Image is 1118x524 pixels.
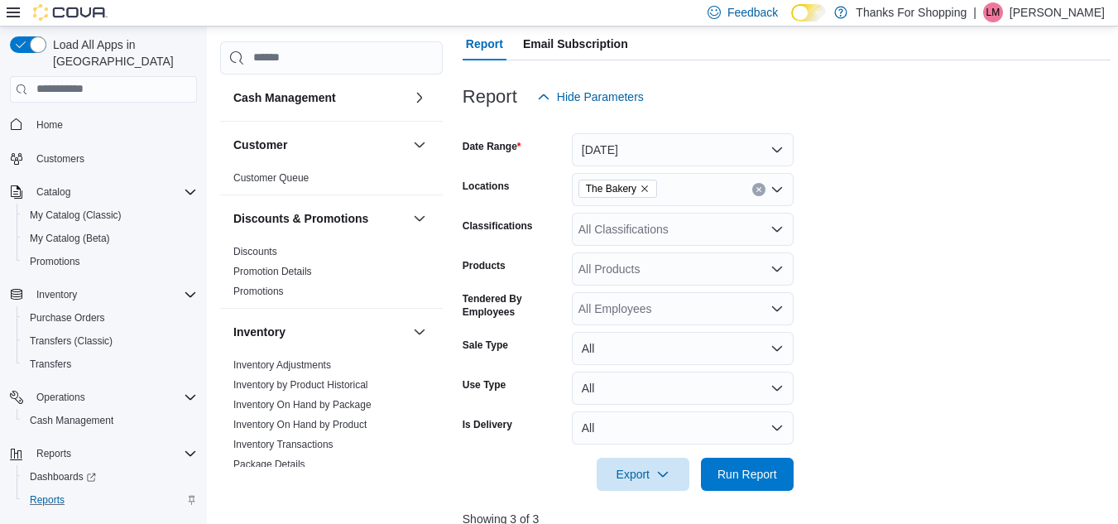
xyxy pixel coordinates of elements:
[30,148,197,169] span: Customers
[572,332,794,365] button: All
[3,386,204,409] button: Operations
[30,285,84,305] button: Inventory
[36,118,63,132] span: Home
[578,180,657,198] span: The Bakery
[3,113,204,137] button: Home
[597,458,689,491] button: Export
[463,418,512,431] label: Is Delivery
[233,379,368,391] a: Inventory by Product Historical
[572,133,794,166] button: [DATE]
[523,27,628,60] span: Email Subscription
[23,467,103,487] a: Dashboards
[17,488,204,512] button: Reports
[30,182,77,202] button: Catalog
[233,324,285,340] h3: Inventory
[30,115,70,135] a: Home
[410,88,429,108] button: Cash Management
[233,358,331,372] span: Inventory Adjustments
[233,89,406,106] button: Cash Management
[557,89,644,105] span: Hide Parameters
[23,252,87,272] a: Promotions
[640,184,650,194] button: Remove The Bakery from selection in this group
[233,210,406,227] button: Discounts & Promotions
[30,114,197,135] span: Home
[23,411,197,430] span: Cash Management
[752,183,765,196] button: Clear input
[770,302,784,315] button: Open list of options
[233,419,367,430] a: Inventory On Hand by Product
[36,152,84,166] span: Customers
[23,308,197,328] span: Purchase Orders
[463,259,506,272] label: Products
[23,411,120,430] a: Cash Management
[410,209,429,228] button: Discounts & Promotions
[233,171,309,185] span: Customer Queue
[23,205,128,225] a: My Catalog (Classic)
[30,149,91,169] a: Customers
[463,378,506,392] label: Use Type
[30,334,113,348] span: Transfers (Classic)
[463,292,565,319] label: Tendered By Employees
[463,140,521,153] label: Date Range
[233,265,312,278] span: Promotion Details
[23,205,197,225] span: My Catalog (Classic)
[30,414,113,427] span: Cash Management
[30,493,65,507] span: Reports
[33,4,108,21] img: Cova
[30,255,80,268] span: Promotions
[17,329,204,353] button: Transfers (Classic)
[23,490,71,510] a: Reports
[986,2,1000,22] span: LM
[3,442,204,465] button: Reports
[463,339,508,352] label: Sale Type
[17,250,204,273] button: Promotions
[3,147,204,171] button: Customers
[233,458,305,471] span: Package Details
[233,210,368,227] h3: Discounts & Promotions
[17,409,204,432] button: Cash Management
[23,252,197,272] span: Promotions
[233,89,336,106] h3: Cash Management
[30,232,110,245] span: My Catalog (Beta)
[23,308,112,328] a: Purchase Orders
[463,219,533,233] label: Classifications
[233,245,277,258] span: Discounts
[856,2,967,22] p: Thanks For Shopping
[727,4,778,21] span: Feedback
[717,466,777,483] span: Run Report
[36,391,85,404] span: Operations
[973,2,976,22] p: |
[530,80,650,113] button: Hide Parameters
[701,458,794,491] button: Run Report
[30,444,78,464] button: Reports
[463,87,517,107] h3: Report
[233,285,284,298] span: Promotions
[233,438,333,451] span: Inventory Transactions
[220,168,443,195] div: Customer
[410,135,429,155] button: Customer
[233,324,406,340] button: Inventory
[23,354,197,374] span: Transfers
[46,36,197,70] span: Load All Apps in [GEOGRAPHIC_DATA]
[30,444,197,464] span: Reports
[466,27,503,60] span: Report
[30,209,122,222] span: My Catalog (Classic)
[30,182,197,202] span: Catalog
[233,266,312,277] a: Promotion Details
[1010,2,1105,22] p: [PERSON_NAME]
[30,387,92,407] button: Operations
[17,353,204,376] button: Transfers
[36,185,70,199] span: Catalog
[233,137,406,153] button: Customer
[36,447,71,460] span: Reports
[463,180,510,193] label: Locations
[23,490,197,510] span: Reports
[233,459,305,470] a: Package Details
[17,227,204,250] button: My Catalog (Beta)
[17,306,204,329] button: Purchase Orders
[572,411,794,445] button: All
[233,439,333,450] a: Inventory Transactions
[770,262,784,276] button: Open list of options
[572,372,794,405] button: All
